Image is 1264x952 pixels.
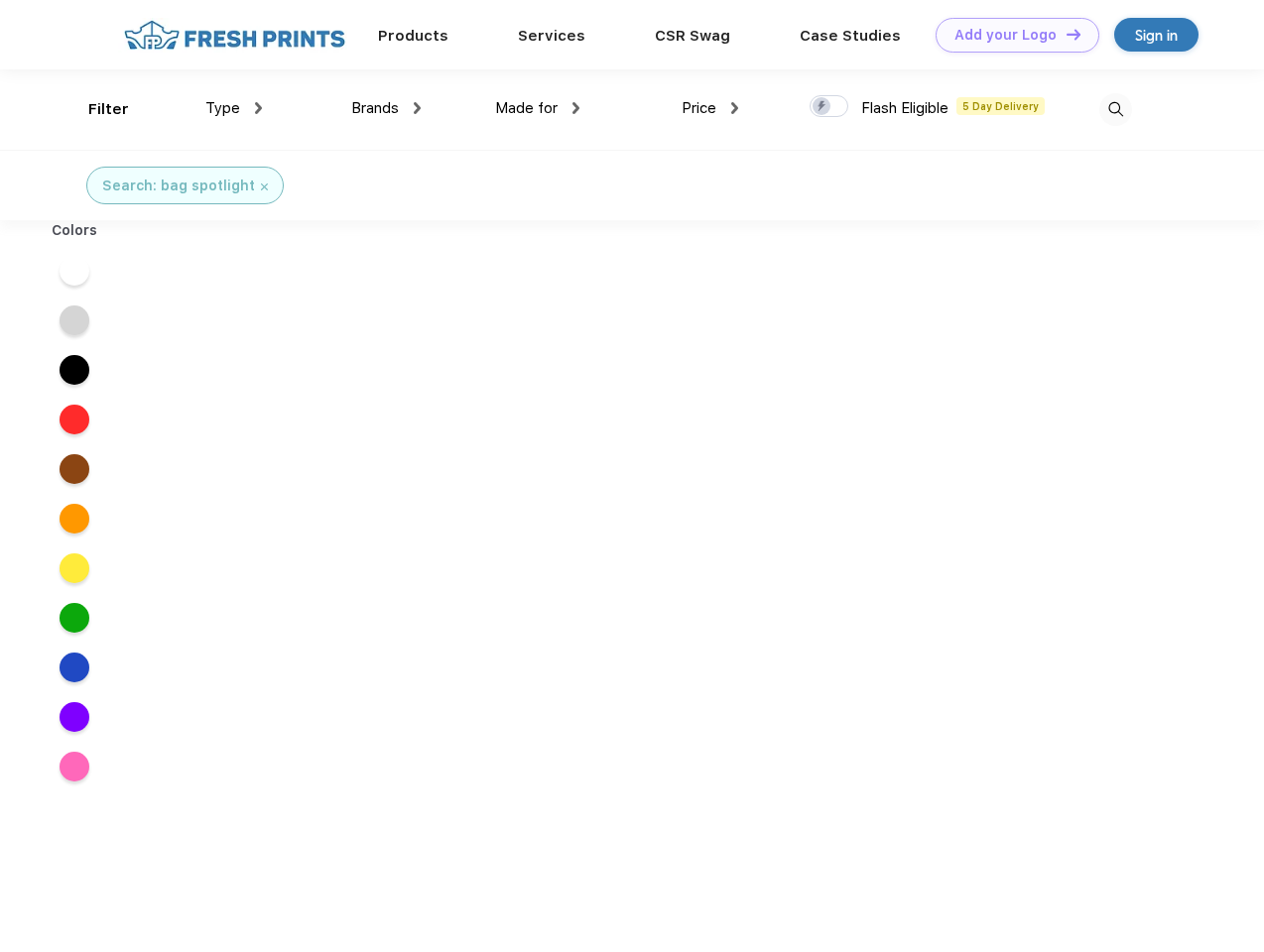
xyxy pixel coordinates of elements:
[351,99,399,117] span: Brands
[954,27,1057,44] div: Add your Logo
[102,176,255,196] div: Search: bag spotlight
[1135,24,1178,47] div: Sign in
[37,220,113,241] div: Colors
[731,102,738,114] img: dropdown.png
[261,183,268,190] img: filter_cancel.svg
[956,97,1045,115] span: 5 Day Delivery
[118,18,351,53] img: fo%20logo%202.webp
[88,98,129,121] div: Filter
[572,102,579,114] img: dropdown.png
[861,99,948,117] span: Flash Eligible
[1099,93,1132,126] img: desktop_search.svg
[1067,29,1080,40] img: DT
[682,99,716,117] span: Price
[495,99,558,117] span: Made for
[205,99,240,117] span: Type
[1114,18,1199,52] a: Sign in
[255,102,262,114] img: dropdown.png
[378,27,448,45] a: Products
[414,102,421,114] img: dropdown.png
